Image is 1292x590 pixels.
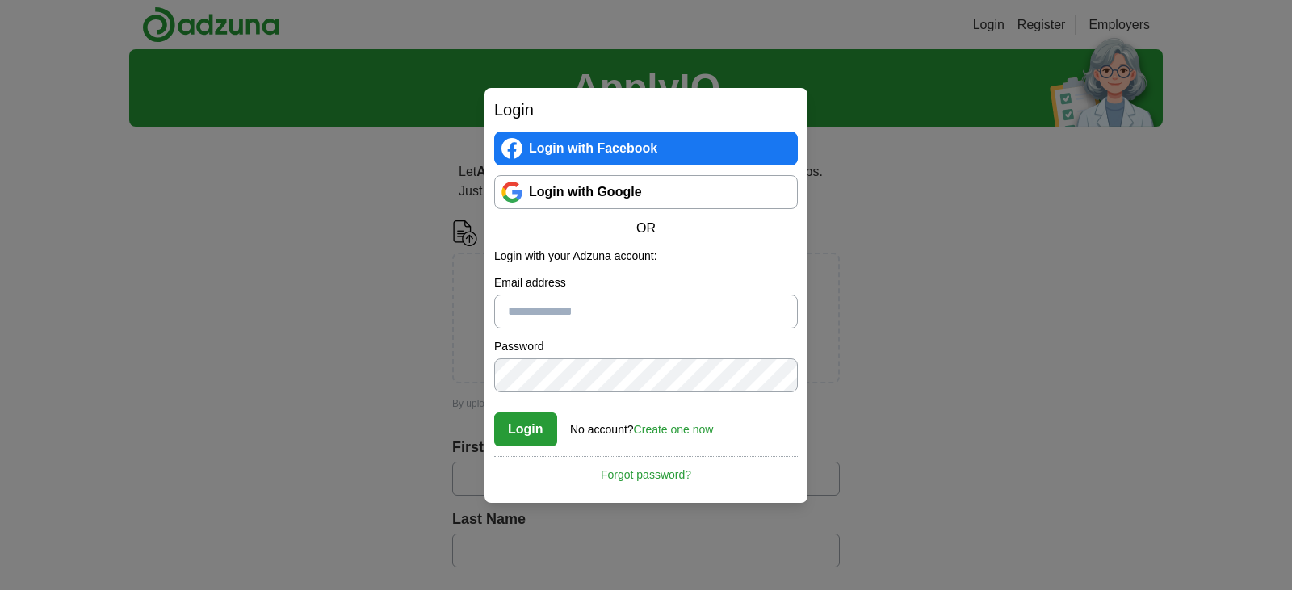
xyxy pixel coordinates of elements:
label: Password [494,338,798,355]
h2: Login [494,98,798,122]
button: Login [494,412,557,446]
a: Create one now [634,423,714,436]
a: Login with Google [494,175,798,209]
p: Login with your Adzuna account: [494,248,798,265]
span: OR [627,219,665,238]
a: Login with Facebook [494,132,798,165]
div: No account? [570,412,713,438]
label: Email address [494,274,798,291]
a: Forgot password? [494,456,798,483]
